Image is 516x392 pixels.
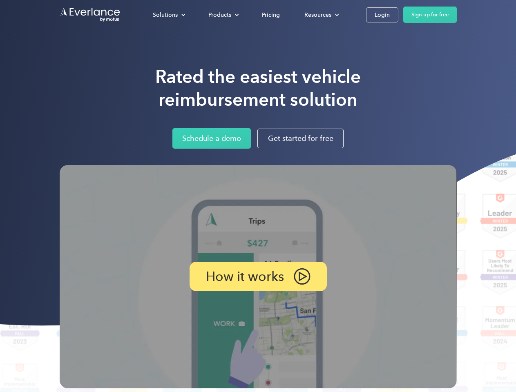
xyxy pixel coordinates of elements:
[254,8,288,22] a: Pricing
[304,10,331,20] div: Resources
[206,272,284,281] p: How it works
[366,7,398,22] a: Login
[200,8,246,22] div: Products
[153,10,178,20] div: Solutions
[296,8,346,22] div: Resources
[208,10,231,20] div: Products
[403,7,457,23] a: Sign up for free
[155,65,361,111] h1: Rated the easiest vehicle reimbursement solution
[257,129,344,148] a: Get started for free
[262,10,280,20] div: Pricing
[172,128,251,149] a: Schedule a demo
[60,7,121,22] a: Go to homepage
[375,10,390,20] div: Login
[145,8,192,22] div: Solutions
